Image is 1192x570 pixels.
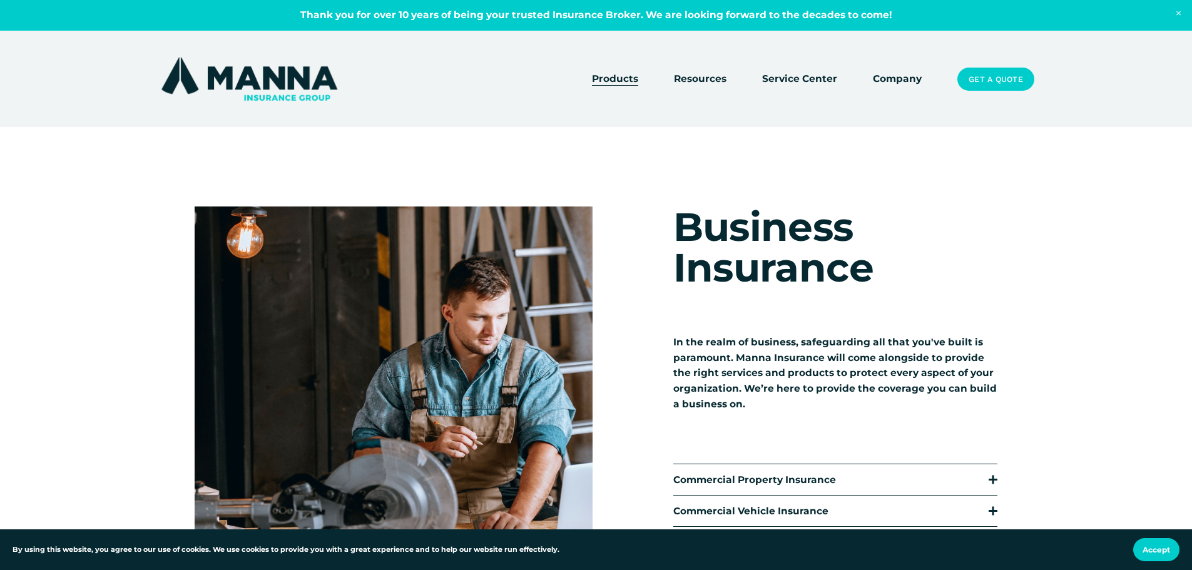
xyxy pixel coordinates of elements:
[674,71,726,88] a: folder dropdown
[158,54,340,103] img: Manna Insurance Group
[13,544,559,556] p: By using this website, you agree to our use of cookies. We use cookies to provide you with a grea...
[673,474,989,486] span: Commercial Property Insurance
[673,206,997,288] h1: Business Insurance
[673,464,997,495] button: Commercial Property Insurance
[957,68,1034,91] a: Get a Quote
[592,71,638,87] span: Products
[673,527,997,557] button: Directors & Officers Insurance
[673,496,997,526] button: Commercial Vehicle Insurance
[673,335,997,412] p: In the realm of business, safeguarding all that you've built is paramount. Manna Insurance will c...
[1133,538,1179,561] button: Accept
[762,71,837,88] a: Service Center
[1143,545,1170,554] span: Accept
[592,71,638,88] a: folder dropdown
[873,71,922,88] a: Company
[674,71,726,87] span: Resources
[673,505,989,517] span: Commercial Vehicle Insurance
